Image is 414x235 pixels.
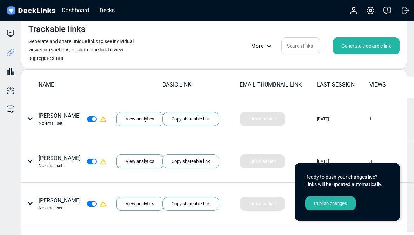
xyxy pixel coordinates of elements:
[162,80,239,92] td: BASIC LINK
[39,112,81,126] div: [PERSON_NAME]
[28,24,85,34] h4: Trackable links
[333,37,400,54] div: Generate trackable link
[116,112,163,126] div: View analytics
[116,197,163,211] div: View analytics
[162,112,219,126] div: Copy shareable link
[317,116,329,122] div: [DATE]
[305,173,389,188] div: Ready to push your changes live? Links will be updated automatically.
[369,158,372,165] div: 3
[39,205,81,211] div: No email set
[39,163,81,169] div: No email set
[116,154,163,168] div: View analytics
[39,81,162,89] div: NAME
[369,116,372,122] div: 1
[317,158,329,165] div: [DATE]
[317,81,369,89] div: LAST SESSION
[305,196,356,210] div: Publish changes
[96,6,118,15] div: Decks
[281,37,320,54] input: Search links
[6,6,56,16] img: DeckLinks
[251,42,276,50] div: More
[39,120,81,126] div: No email set
[58,6,93,15] div: Dashboard
[162,197,219,211] div: Copy shareable link
[239,80,316,92] td: EMAIL THUMBNAIL LINK
[39,196,81,211] div: [PERSON_NAME]
[28,39,134,61] small: Generate and share unique links to see individual viewer interactions, or share one link to view ...
[39,154,81,169] div: [PERSON_NAME]
[162,154,219,168] div: Copy shareable link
